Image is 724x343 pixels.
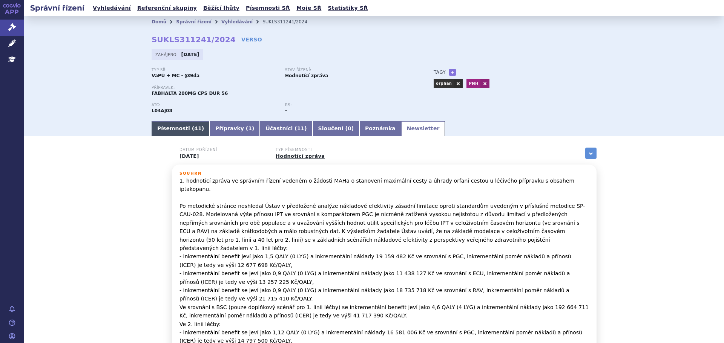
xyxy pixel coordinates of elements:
a: Účastníci (11) [260,121,312,136]
h3: Souhrn [179,171,589,176]
p: RS: [285,103,411,107]
a: Hodnotící zpráva [276,153,325,159]
a: Vyhledávání [90,3,133,13]
span: FABHALTA 200MG CPS DUR 56 [152,91,228,96]
a: Správní řízení [176,19,212,24]
a: VERSO [241,36,262,43]
a: orphan [434,79,454,88]
h3: Datum pořízení [179,148,266,152]
h3: Tagy [434,68,446,77]
span: 0 [348,125,351,131]
a: Moje SŘ [294,3,324,13]
h2: Správní řízení [24,3,90,13]
a: Sloučení (0) [313,121,359,136]
a: Poznámka [359,121,401,136]
strong: [DATE] [181,52,199,57]
a: Referenční skupiny [135,3,199,13]
span: Zahájeno: [155,52,179,58]
strong: Hodnotící zpráva [285,73,328,78]
strong: VaPÚ + MC - §39da [152,73,199,78]
p: Typ SŘ: [152,68,278,72]
a: Písemnosti (41) [152,121,210,136]
h3: Typ písemnosti [276,148,362,152]
p: Přípravek: [152,85,419,90]
a: Vyhledávání [221,19,253,24]
p: Stav řízení: [285,68,411,72]
a: PNH [466,79,480,88]
span: 11 [297,125,304,131]
p: ATC: [152,103,278,107]
li: SUKLS311241/2024 [262,16,317,27]
a: Newsletter [401,121,445,136]
p: [DATE] [179,153,266,159]
span: 41 [194,125,201,131]
a: Přípravky (1) [210,121,260,136]
a: Domů [152,19,166,24]
a: zobrazit vše [585,148,597,159]
a: + [449,69,456,76]
strong: - [285,108,287,113]
a: Běžící lhůty [201,3,242,13]
strong: IPTAKOPAN [152,108,172,113]
a: Statistiky SŘ [325,3,370,13]
a: Písemnosti SŘ [244,3,292,13]
strong: SUKLS311241/2024 [152,35,236,44]
span: 1 [248,125,252,131]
